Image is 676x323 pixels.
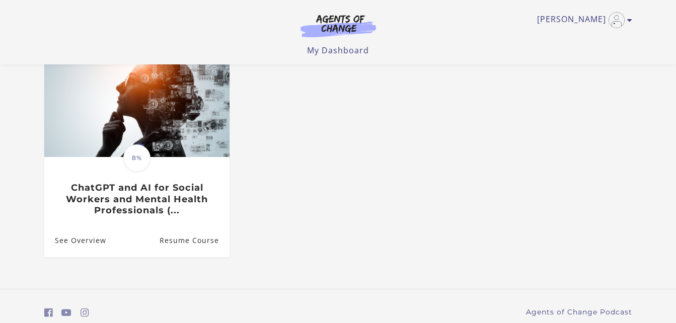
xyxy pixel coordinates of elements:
a: Toggle menu [537,12,627,28]
a: https://www.facebook.com/groups/aswbtestprep (Open in a new window) [44,305,53,320]
i: https://www.youtube.com/c/AgentsofChangeTestPrepbyMeaganMitchell (Open in a new window) [61,308,71,317]
span: 8% [123,144,151,172]
i: https://www.instagram.com/agentsofchangeprep/ (Open in a new window) [81,308,89,317]
a: https://www.youtube.com/c/AgentsofChangeTestPrepbyMeaganMitchell (Open in a new window) [61,305,71,320]
a: ChatGPT and AI for Social Workers and Mental Health Professionals (...: Resume Course [159,224,229,257]
i: https://www.facebook.com/groups/aswbtestprep (Open in a new window) [44,308,53,317]
a: Agents of Change Podcast [526,307,632,317]
a: My Dashboard [307,45,369,56]
a: ChatGPT and AI for Social Workers and Mental Health Professionals (...: See Overview [44,224,106,257]
img: Agents of Change Logo [290,14,387,37]
a: https://www.instagram.com/agentsofchangeprep/ (Open in a new window) [81,305,89,320]
h3: ChatGPT and AI for Social Workers and Mental Health Professionals (... [55,182,218,216]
